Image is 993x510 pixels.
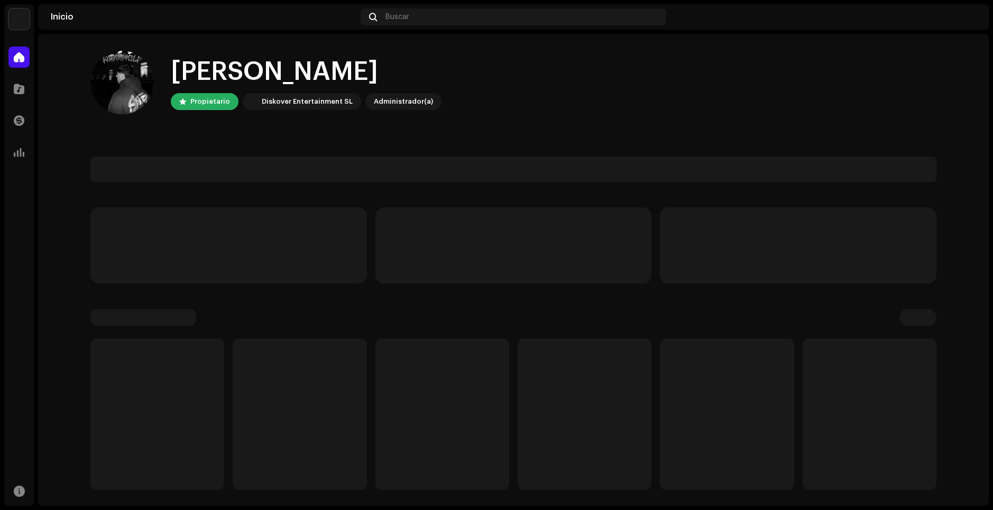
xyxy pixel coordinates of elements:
span: Buscar [385,13,409,21]
img: 297a105e-aa6c-4183-9ff4-27133c00f2e2 [245,95,258,108]
div: Propietario [190,95,230,108]
div: Inicio [51,13,356,21]
div: Diskover Entertainment SL [262,95,353,108]
img: 297a105e-aa6c-4183-9ff4-27133c00f2e2 [8,8,30,30]
img: 793d2227-510d-4336-9692-c9da684086ee [959,8,976,25]
div: Administrador(a) [374,95,433,108]
img: 793d2227-510d-4336-9692-c9da684086ee [90,51,154,114]
div: [PERSON_NAME] [171,55,442,89]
